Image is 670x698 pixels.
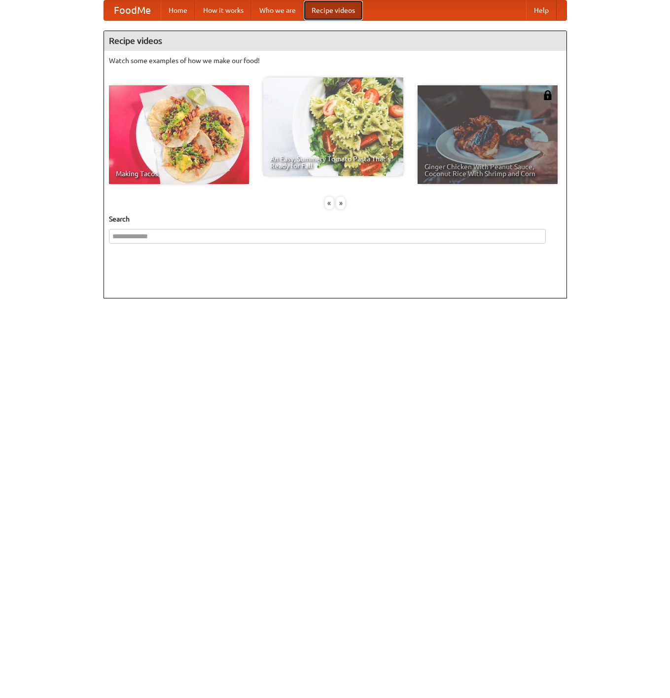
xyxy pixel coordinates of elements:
div: « [325,197,334,209]
h5: Search [109,214,562,224]
a: An Easy, Summery Tomato Pasta That's Ready for Fall [263,77,403,176]
a: Home [161,0,195,20]
span: Making Tacos [116,170,242,177]
a: Who we are [251,0,304,20]
img: 483408.png [543,90,553,100]
a: Help [526,0,557,20]
a: FoodMe [104,0,161,20]
a: Recipe videos [304,0,363,20]
a: How it works [195,0,251,20]
a: Making Tacos [109,85,249,184]
div: » [336,197,345,209]
p: Watch some examples of how we make our food! [109,56,562,66]
span: An Easy, Summery Tomato Pasta That's Ready for Fall [270,155,396,169]
h4: Recipe videos [104,31,566,51]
